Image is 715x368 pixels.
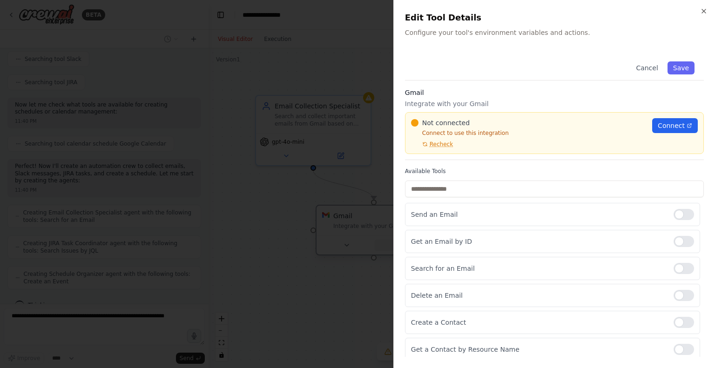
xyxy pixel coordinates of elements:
[405,28,704,37] p: Configure your tool's environment variables and actions.
[411,237,666,246] p: Get an Email by ID
[668,61,695,74] button: Save
[411,264,666,273] p: Search for an Email
[422,118,470,127] span: Not connected
[405,88,704,97] h3: Gmail
[405,99,704,108] p: Integrate with your Gmail
[411,210,666,219] p: Send an Email
[430,141,453,148] span: Recheck
[411,141,453,148] button: Recheck
[630,61,663,74] button: Cancel
[658,121,685,130] span: Connect
[405,11,704,24] h2: Edit Tool Details
[411,291,666,300] p: Delete an Email
[411,129,647,137] p: Connect to use this integration
[411,318,666,327] p: Create a Contact
[405,167,704,175] label: Available Tools
[411,345,666,354] p: Get a Contact by Resource Name
[652,118,698,133] a: Connect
